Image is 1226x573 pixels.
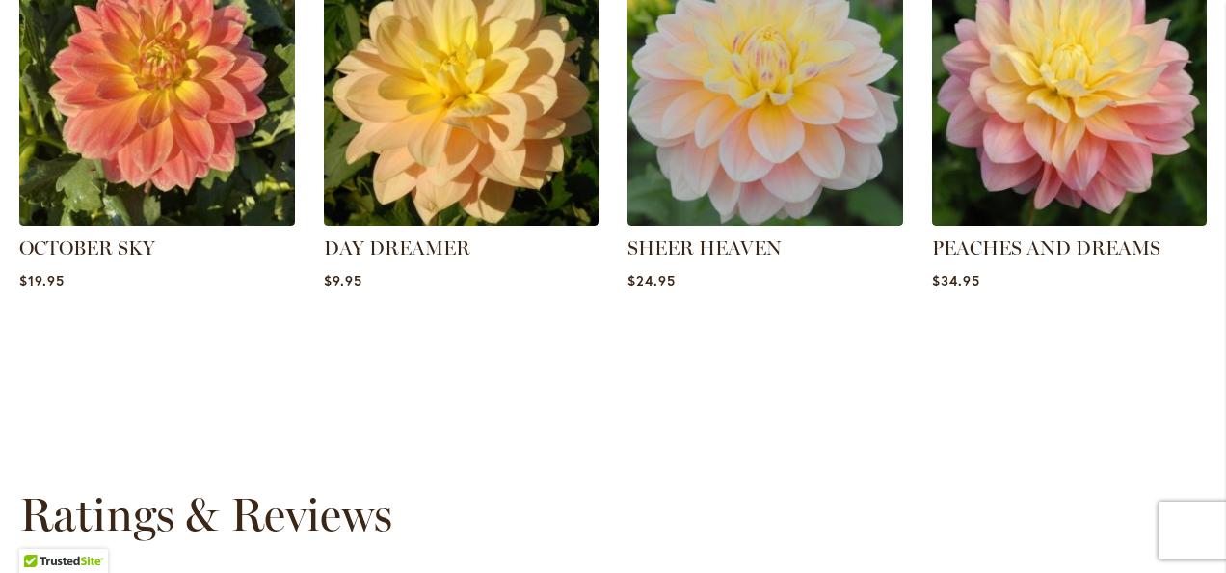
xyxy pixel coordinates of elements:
[19,271,65,289] span: $19.95
[627,211,903,230] a: SHEER HEAVEN
[932,236,1160,259] a: PEACHES AND DREAMS
[324,211,600,230] a: DAY DREAMER
[627,271,676,289] span: $24.95
[932,211,1208,230] a: PEACHES AND DREAMS
[932,271,980,289] span: $34.95
[324,236,470,259] a: DAY DREAMER
[19,486,392,542] strong: Ratings & Reviews
[19,236,155,259] a: OCTOBER SKY
[14,505,68,559] iframe: Launch Accessibility Center
[627,236,782,259] a: SHEER HEAVEN
[324,271,362,289] span: $9.95
[19,211,295,230] a: October Sky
